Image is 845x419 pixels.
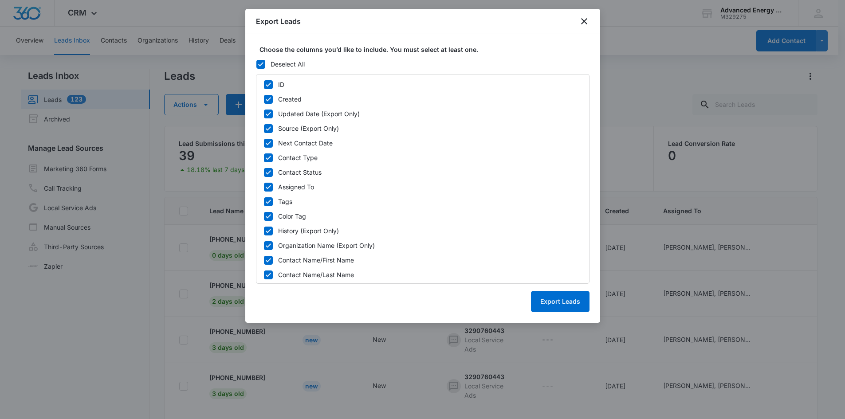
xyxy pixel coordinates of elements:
[531,291,590,312] button: Export Leads
[278,211,306,221] div: Color Tag
[278,241,375,250] div: Organization Name (Export Only)
[271,59,305,69] div: Deselect All
[278,168,322,177] div: Contact Status
[278,138,333,148] div: Next Contact Date
[278,80,284,89] div: ID
[278,255,354,265] div: Contact Name/First Name
[278,94,302,104] div: Created
[278,182,314,192] div: Assigned To
[278,109,360,118] div: Updated Date (Export Only)
[579,16,590,27] button: close
[278,226,339,235] div: History (Export Only)
[256,16,301,27] h1: Export Leads
[259,45,593,54] label: Choose the columns you’d like to include. You must select at least one.
[278,124,339,133] div: Source (Export Only)
[278,270,354,279] div: Contact Name/Last Name
[278,197,292,206] div: Tags
[278,153,318,162] div: Contact Type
